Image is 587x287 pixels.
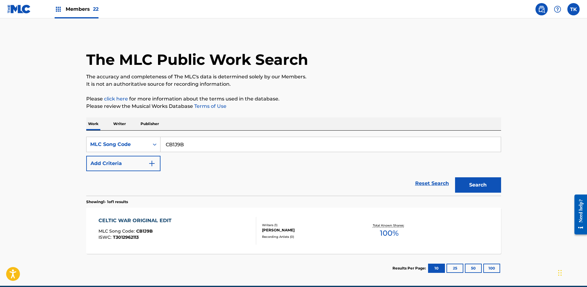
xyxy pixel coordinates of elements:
[570,190,587,239] iframe: Resource Center
[113,234,139,240] span: T3012962113
[86,103,501,110] p: Please review the Musical Works Database
[465,264,482,273] button: 50
[262,223,355,227] div: Writers ( 1 )
[262,227,355,233] div: [PERSON_NAME]
[551,3,564,15] div: Help
[446,264,463,273] button: 25
[98,234,113,240] span: ISWC :
[7,5,31,14] img: MLC Logo
[148,160,156,167] img: 9d2ae6d4665cec9f34b9.svg
[98,217,175,224] div: CELTIC WAR ORIGINAL EDIT
[86,73,501,81] p: The accuracy and completeness of The MLC's data is determined solely by our Members.
[455,177,501,193] button: Search
[535,3,548,15] a: Public Search
[86,137,501,196] form: Search Form
[136,228,153,234] span: CB1J9B
[86,117,100,130] p: Work
[483,264,500,273] button: 100
[98,228,136,234] span: MLC Song Code :
[558,264,562,282] div: Drag
[412,177,452,190] a: Reset Search
[193,103,226,109] a: Terms of Use
[93,6,98,12] span: 22
[373,223,406,228] p: Total Known Shares:
[392,265,427,271] p: Results Per Page:
[428,264,445,273] button: 10
[567,3,580,15] div: User Menu
[556,258,587,287] iframe: Chat Widget
[86,95,501,103] p: Please for more information about the terms used in the database.
[554,6,561,13] img: help
[86,199,128,205] p: Showing 1 - 1 of 1 results
[139,117,161,130] p: Publisher
[55,6,62,13] img: Top Rightsholders
[262,234,355,239] div: Recording Artists ( 0 )
[104,96,128,102] a: click here
[380,228,399,239] span: 100 %
[86,50,308,69] h1: The MLC Public Work Search
[66,6,98,13] span: Members
[86,208,501,254] a: CELTIC WAR ORIGINAL EDITMLC Song Code:CB1J9BISWC:T3012962113Writers (1)[PERSON_NAME]Recording Art...
[90,141,145,148] div: MLC Song Code
[111,117,128,130] p: Writer
[86,81,501,88] p: It is not an authoritative source for recording information.
[538,6,545,13] img: search
[86,156,160,171] button: Add Criteria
